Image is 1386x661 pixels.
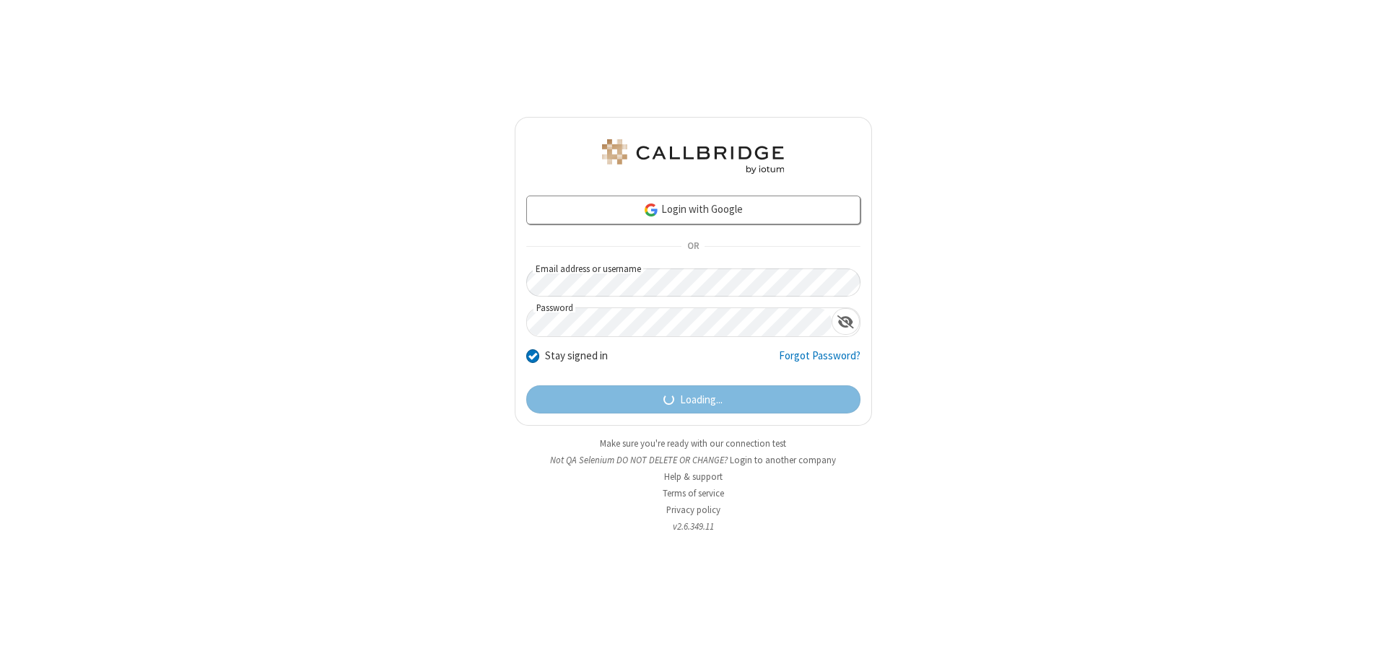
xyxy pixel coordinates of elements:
img: google-icon.png [643,202,659,218]
a: Terms of service [663,487,724,499]
a: Privacy policy [666,504,720,516]
li: Not QA Selenium DO NOT DELETE OR CHANGE? [515,453,872,467]
span: Loading... [680,392,723,408]
span: OR [681,237,705,257]
a: Help & support [664,470,723,483]
button: Login to another company [730,453,836,467]
label: Stay signed in [545,348,608,364]
input: Password [527,308,832,336]
img: QA Selenium DO NOT DELETE OR CHANGE [599,139,787,174]
button: Loading... [526,385,860,414]
input: Email address or username [526,268,860,297]
li: v2.6.349.11 [515,520,872,533]
a: Login with Google [526,196,860,224]
a: Make sure you're ready with our connection test [600,437,786,450]
div: Show password [832,308,860,335]
a: Forgot Password? [779,348,860,375]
